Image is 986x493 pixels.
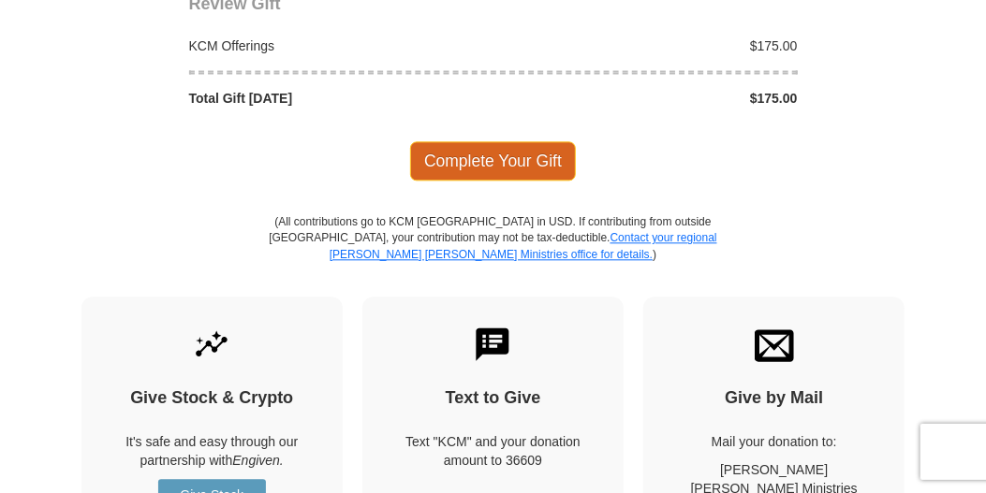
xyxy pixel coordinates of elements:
span: Complete Your Gift [410,141,576,181]
div: Total Gift [DATE] [179,89,493,108]
h4: Give by Mail [676,388,872,409]
p: Mail your donation to: [676,432,872,451]
h4: Text to Give [395,388,591,409]
img: give-by-stock.svg [192,325,231,364]
a: Contact your regional [PERSON_NAME] [PERSON_NAME] Ministries office for details. [330,231,717,260]
img: text-to-give.svg [473,325,512,364]
div: $175.00 [493,36,808,55]
h4: Give Stock & Crypto [114,388,310,409]
div: KCM Offerings [179,36,493,55]
img: envelope.svg [755,325,794,364]
div: Text "KCM" and your donation amount to 36609 [395,432,591,470]
p: It's safe and easy through our partnership with [114,432,310,470]
div: $175.00 [493,89,808,108]
i: Engiven. [232,453,283,468]
p: (All contributions go to KCM [GEOGRAPHIC_DATA] in USD. If contributing from outside [GEOGRAPHIC_D... [269,214,718,296]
